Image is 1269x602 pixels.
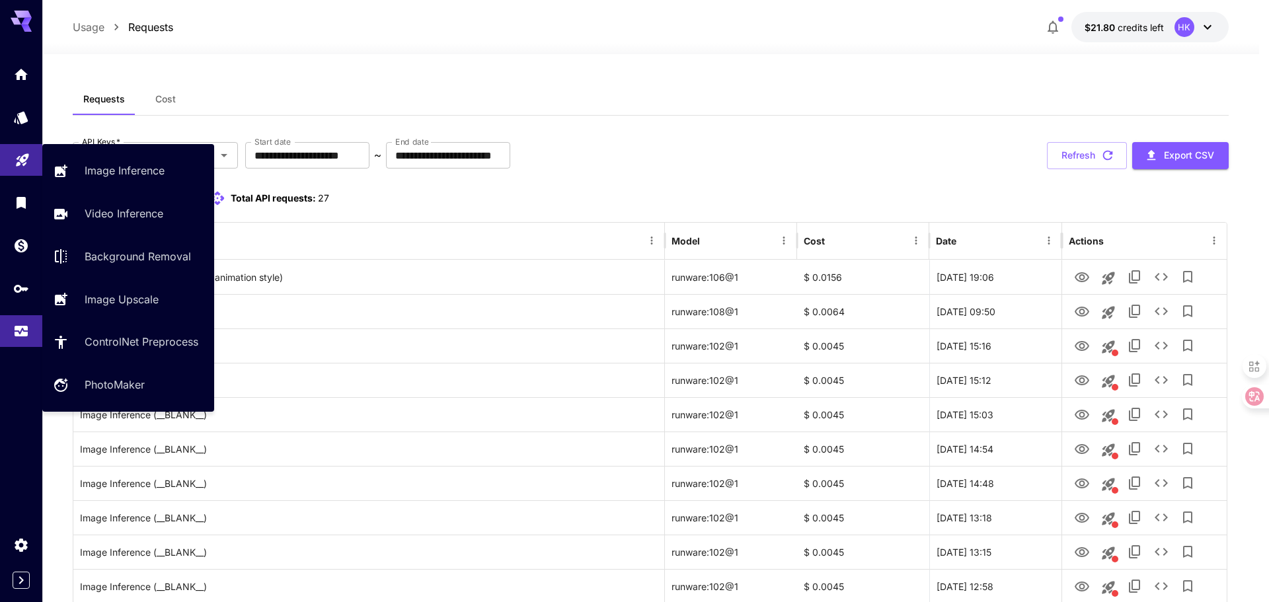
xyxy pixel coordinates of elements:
div: Click to copy prompt [80,329,658,363]
div: runware:102@1 [665,397,797,432]
p: Background Removal [85,248,191,264]
button: Menu [1040,231,1058,250]
button: Menu [1205,231,1223,250]
button: See details [1148,298,1174,324]
div: $ 0.0045 [797,363,929,397]
button: View Image [1069,332,1095,359]
button: Sort [701,231,720,250]
button: Expand sidebar [13,572,30,589]
div: 27 Aug, 2025 14:54 [929,432,1061,466]
div: Library [13,194,29,211]
button: Add to library [1174,367,1201,393]
div: 02 Sep, 2025 19:06 [929,260,1061,294]
button: See details [1148,332,1174,359]
button: Add to library [1174,539,1201,565]
span: Cost [155,93,176,105]
span: 27 [318,192,329,204]
button: Add to library [1174,264,1201,290]
p: ControlNet Preprocess [85,334,198,350]
div: runware:102@1 [665,363,797,397]
button: Refresh [1047,142,1127,169]
div: Click to copy prompt [80,501,658,535]
button: This request includes a reference image. Clicking this will load all other parameters, but for pr... [1095,574,1122,601]
div: Click to copy prompt [80,260,658,294]
div: Cost [804,235,825,246]
div: Actions [1069,235,1104,246]
button: $21.7993 [1071,12,1229,42]
div: Home [13,66,29,83]
button: Copy TaskUUID [1122,504,1148,531]
button: Copy TaskUUID [1122,264,1148,290]
p: ~ [374,147,381,163]
button: Menu [907,231,925,250]
button: Copy TaskUUID [1122,332,1148,359]
button: Add to library [1174,332,1201,359]
div: runware:106@1 [665,260,797,294]
div: Click to copy prompt [80,398,658,432]
div: Click to copy prompt [80,363,658,397]
span: Total API requests: [231,192,316,204]
button: Launch in playground [1095,265,1122,291]
div: runware:102@1 [665,500,797,535]
div: 27 Aug, 2025 15:12 [929,363,1061,397]
button: View Image [1069,435,1095,462]
button: Add to library [1174,573,1201,599]
a: PhotoMaker [42,369,214,401]
button: This request includes a reference image. Clicking this will load all other parameters, but for pr... [1095,471,1122,498]
button: Copy TaskUUID [1122,539,1148,565]
button: Copy TaskUUID [1122,435,1148,462]
label: Start date [254,136,291,147]
button: View Image [1069,504,1095,531]
button: See details [1148,367,1174,393]
a: Image Upscale [42,283,214,315]
div: 27 Aug, 2025 15:03 [929,397,1061,432]
button: See details [1148,470,1174,496]
button: See details [1148,573,1174,599]
button: View Image [1069,263,1095,290]
p: Requests [128,19,173,35]
a: Background Removal [42,241,214,273]
div: Click to copy prompt [80,535,658,569]
div: runware:102@1 [665,535,797,569]
p: Image Upscale [85,291,159,307]
div: Click to copy prompt [80,295,658,328]
div: 27 Aug, 2025 15:16 [929,328,1061,363]
p: Image Inference [85,163,165,178]
div: Date [936,235,956,246]
button: Menu [642,231,661,250]
button: Add to library [1174,470,1201,496]
button: This request includes a reference image. Clicking this will load all other parameters, but for pr... [1095,402,1122,429]
div: 27 Aug, 2025 13:15 [929,535,1061,569]
p: PhotoMaker [85,377,145,393]
button: This request includes a reference image. Clicking this will load all other parameters, but for pr... [1095,368,1122,395]
div: runware:102@1 [665,432,797,466]
a: Image Inference [42,155,214,187]
div: $ 0.0156 [797,260,929,294]
div: Click to copy prompt [80,432,658,466]
div: $ 0.0045 [797,500,929,535]
p: Video Inference [85,206,163,221]
a: ControlNet Preprocess [42,326,214,358]
button: View Image [1069,297,1095,324]
span: credits left [1118,22,1164,33]
a: Video Inference [42,198,214,230]
div: Wallet [13,237,29,254]
div: Model [672,235,700,246]
div: 27 Aug, 2025 13:18 [929,500,1061,535]
div: runware:108@1 [665,294,797,328]
div: Playground [15,147,30,164]
button: Add to library [1174,298,1201,324]
div: $ 0.0045 [797,535,929,569]
div: runware:102@1 [665,466,797,500]
div: $ 0.0045 [797,328,929,363]
button: View Image [1069,469,1095,496]
div: Usage [13,319,29,335]
button: Add to library [1174,401,1201,428]
button: View Image [1069,366,1095,393]
label: End date [395,136,428,147]
div: 28 Aug, 2025 09:50 [929,294,1061,328]
button: See details [1148,401,1174,428]
button: Copy TaskUUID [1122,573,1148,599]
div: $21.7993 [1085,20,1164,34]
